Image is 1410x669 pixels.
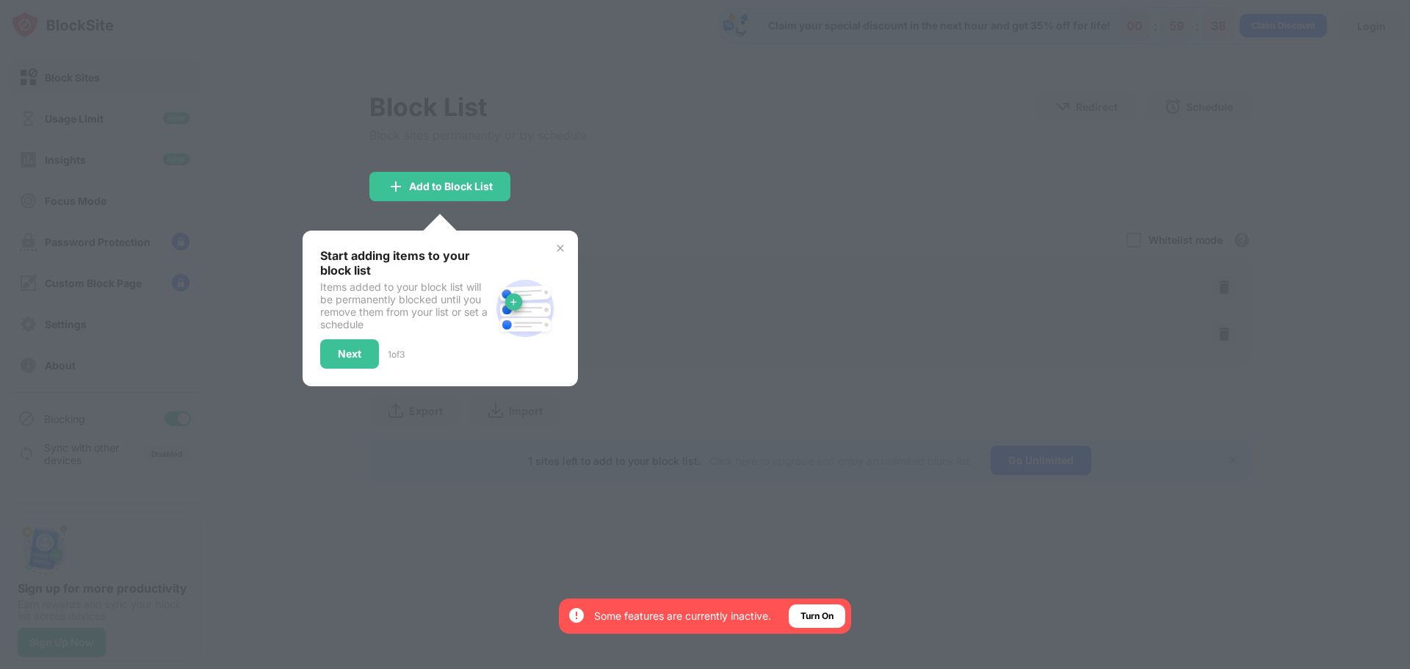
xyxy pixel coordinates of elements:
[338,348,361,360] div: Next
[409,181,493,192] div: Add to Block List
[388,349,405,360] div: 1 of 3
[800,609,834,623] div: Turn On
[568,607,585,624] img: error-circle-white.svg
[594,609,771,623] div: Some features are currently inactive.
[490,273,560,344] img: block-site.svg
[320,281,490,330] div: Items added to your block list will be permanently blocked until you remove them from your list o...
[554,242,566,254] img: x-button.svg
[320,248,490,278] div: Start adding items to your block list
